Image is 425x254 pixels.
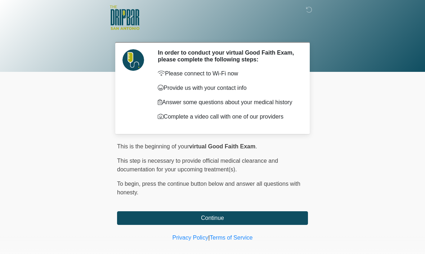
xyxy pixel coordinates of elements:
[173,235,209,241] a: Privacy Policy
[210,235,252,241] a: Terms of Service
[117,158,278,172] span: This step is necessary to provide official medical clearance and documentation for your upcoming ...
[117,143,189,149] span: This is the beginning of your
[158,49,297,63] h2: In order to conduct your virtual Good Faith Exam, please complete the following steps:
[122,49,144,71] img: Agent Avatar
[117,211,308,225] button: Continue
[158,98,297,107] p: Answer some questions about your medical history
[110,5,139,31] img: The DRIPBaR - San Antonio Fossil Creek Logo
[158,84,297,92] p: Provide us with your contact info
[255,143,257,149] span: .
[117,181,300,195] span: press the continue button below and answer all questions with honesty.
[158,69,297,78] p: Please connect to Wi-Fi now
[208,235,210,241] a: |
[117,181,142,187] span: To begin,
[158,112,297,121] p: Complete a video call with one of our providers
[189,143,255,149] strong: virtual Good Faith Exam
